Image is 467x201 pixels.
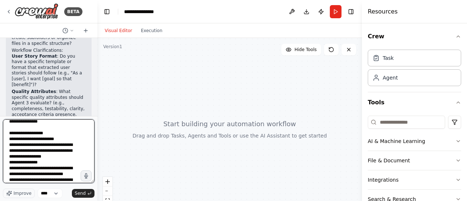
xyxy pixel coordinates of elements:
div: Crew [368,47,461,92]
button: zoom in [103,177,112,186]
button: Switch to previous chat [59,26,77,35]
button: Crew [368,26,461,47]
button: Click to speak your automation idea [81,170,92,181]
button: Integrations [368,170,461,189]
button: Start a new chat [80,26,92,35]
span: Hide Tools [294,47,317,53]
button: Visual Editor [100,26,136,35]
button: Execution [136,26,167,35]
button: Tools [368,92,461,113]
h4: Resources [368,7,398,16]
div: Version 1 [103,44,122,50]
strong: User Story Format [12,54,57,59]
strong: Quality Attributes [12,89,56,94]
img: Logo [15,3,58,20]
button: Hide Tools [281,44,321,55]
nav: breadcrumb [124,8,161,15]
button: Hide right sidebar [346,7,356,17]
button: Improve [3,189,35,198]
div: Task [383,54,394,62]
div: BETA [64,7,82,16]
button: Hide left sidebar [102,7,112,17]
button: File & Document [368,151,461,170]
span: Improve [13,190,31,196]
p: : Do you have a specific template or format that extracted user stories should follow (e.g., "As ... [12,54,86,88]
button: zoom out [103,186,112,196]
div: Agent [383,74,398,81]
span: Send [75,190,86,196]
button: AI & Machine Learning [368,132,461,151]
h2: Workflow Clarifications: [12,48,86,54]
button: Send [72,189,94,198]
p: : What specific quality attributes should Agent 3 evaluate? (e.g., completeness, testability, cla... [12,89,86,123]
